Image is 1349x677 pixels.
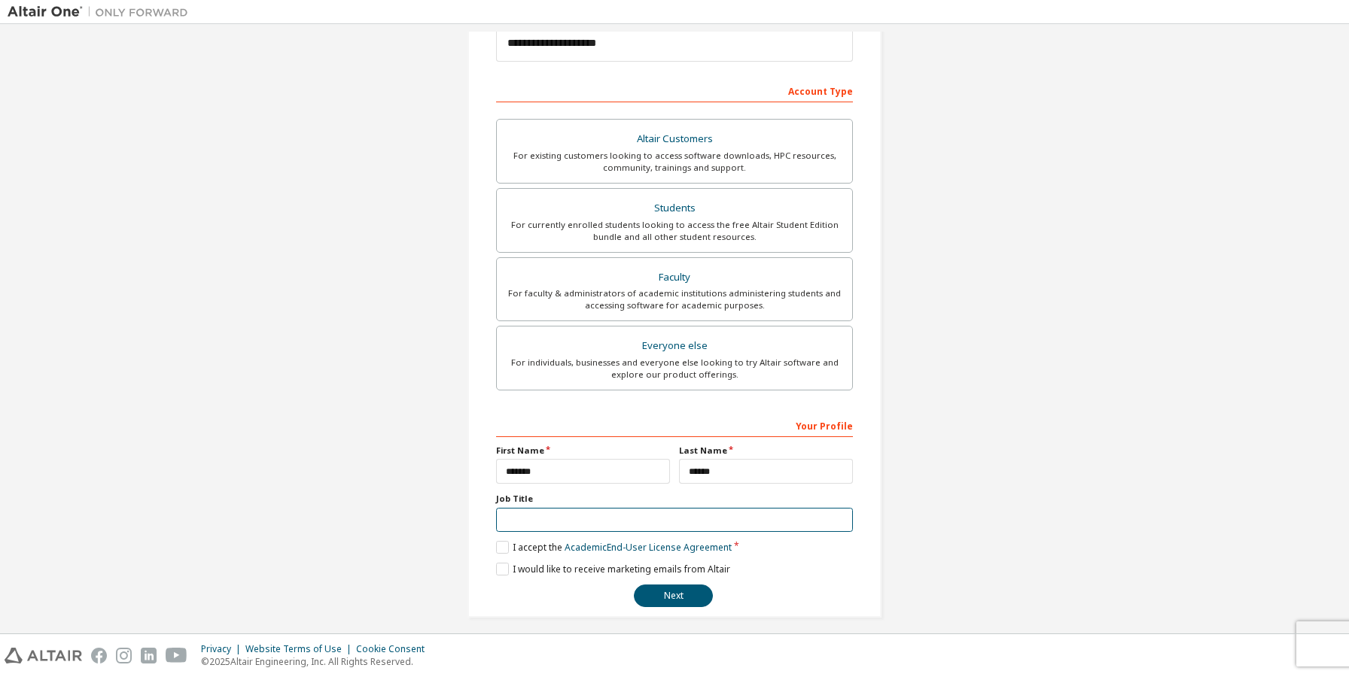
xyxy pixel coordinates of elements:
img: altair_logo.svg [5,648,82,663]
div: Everyone else [506,335,843,357]
img: Altair One [8,5,196,20]
div: For individuals, businesses and everyone else looking to try Altair software and explore our prod... [506,357,843,381]
div: For currently enrolled students looking to access the free Altair Student Edition bundle and all ... [506,219,843,243]
label: Job Title [496,493,853,505]
div: Website Terms of Use [245,643,356,655]
label: Last Name [679,445,853,457]
label: I would like to receive marketing emails from Altair [496,563,730,575]
img: youtube.svg [166,648,187,663]
div: For existing customers looking to access software downloads, HPC resources, community, trainings ... [506,150,843,174]
div: Faculty [506,267,843,288]
p: © 2025 Altair Engineering, Inc. All Rights Reserved. [201,655,434,668]
div: Account Type [496,78,853,102]
div: Your Profile [496,413,853,437]
div: Students [506,198,843,219]
img: instagram.svg [116,648,132,663]
a: Academic End-User License Agreement [565,541,732,554]
label: First Name [496,445,670,457]
label: I accept the [496,541,732,554]
div: For faculty & administrators of academic institutions administering students and accessing softwa... [506,287,843,311]
button: Next [634,584,713,607]
div: Privacy [201,643,245,655]
img: facebook.svg [91,648,107,663]
div: Cookie Consent [356,643,434,655]
div: Altair Customers [506,129,843,150]
img: linkedin.svg [141,648,157,663]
